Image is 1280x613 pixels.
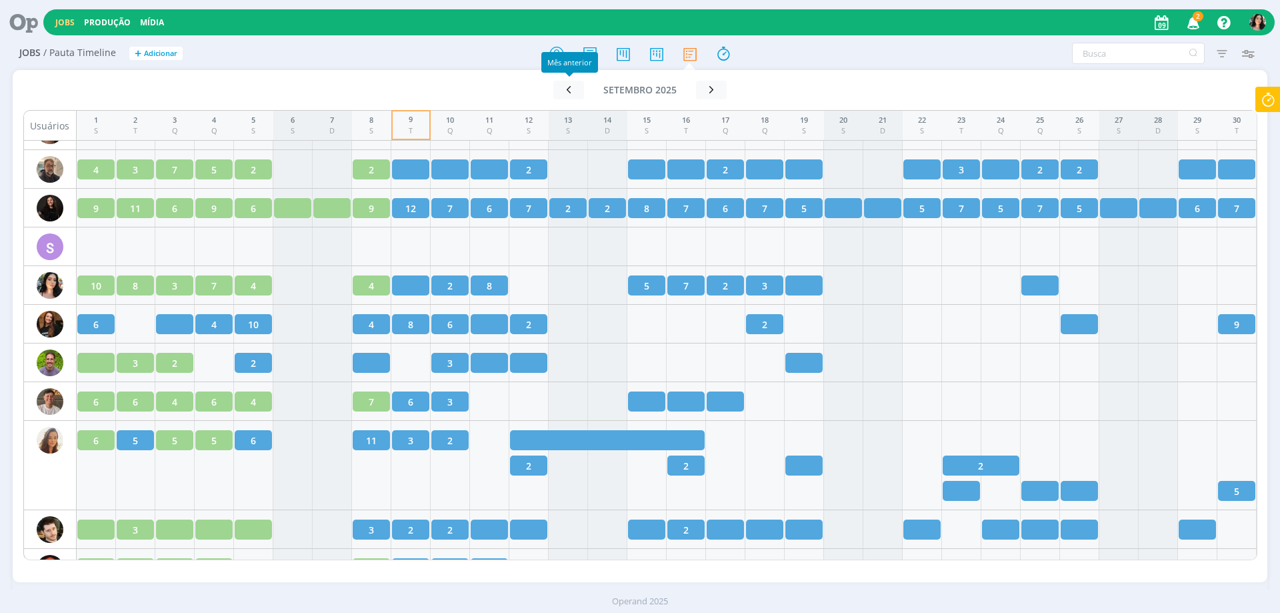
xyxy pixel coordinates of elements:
[133,125,137,137] div: T
[1036,125,1044,137] div: Q
[37,555,63,582] img: W
[369,279,374,293] span: 4
[19,47,41,59] span: Jobs
[129,47,183,61] button: +Adicionar
[172,115,178,126] div: 3
[211,115,217,126] div: 4
[682,125,690,137] div: T
[369,125,373,137] div: S
[447,434,453,448] span: 2
[37,350,63,376] img: T
[1234,201,1239,215] span: 7
[1193,11,1203,21] span: 2
[446,125,454,137] div: Q
[251,163,256,177] span: 2
[1249,11,1267,34] button: T
[55,17,75,28] a: Jobs
[43,47,116,59] span: / Pauta Timeline
[959,201,964,215] span: 7
[1195,201,1200,215] span: 6
[369,163,374,177] span: 2
[957,115,965,126] div: 23
[643,115,651,126] div: 15
[564,125,572,137] div: S
[80,17,135,28] button: Produção
[133,523,138,537] span: 3
[37,427,63,454] img: V
[1072,43,1205,64] input: Busca
[447,523,453,537] span: 2
[959,163,964,177] span: 3
[918,115,926,126] div: 22
[447,356,453,370] span: 3
[879,115,887,126] div: 21
[172,434,177,448] span: 5
[918,125,926,137] div: S
[526,318,531,332] span: 2
[446,115,454,126] div: 10
[369,201,374,215] span: 9
[408,523,413,537] span: 2
[93,395,99,409] span: 6
[800,125,808,137] div: S
[408,434,413,448] span: 3
[366,434,377,448] span: 11
[761,125,769,137] div: Q
[721,125,729,137] div: Q
[211,125,217,137] div: Q
[1036,115,1044,126] div: 25
[978,459,983,473] span: 2
[565,201,571,215] span: 2
[211,318,217,332] span: 4
[94,125,98,137] div: S
[643,125,651,137] div: S
[721,115,729,126] div: 17
[603,115,611,126] div: 14
[409,114,413,125] div: 9
[541,52,598,73] div: Mês anterior
[133,395,138,409] span: 6
[1077,163,1082,177] span: 2
[369,395,374,409] span: 7
[761,115,769,126] div: 18
[248,318,259,332] span: 10
[172,201,177,215] span: 6
[487,279,492,293] span: 8
[485,125,493,137] div: Q
[919,201,925,215] span: 5
[291,115,295,126] div: 6
[133,279,138,293] span: 8
[133,356,138,370] span: 3
[37,195,63,221] img: S
[839,125,847,137] div: S
[94,115,98,126] div: 1
[447,279,453,293] span: 2
[487,201,492,215] span: 6
[133,163,138,177] span: 3
[211,201,217,215] span: 9
[329,115,335,126] div: 7
[762,201,767,215] span: 7
[723,201,728,215] span: 6
[525,115,533,126] div: 12
[1234,484,1239,498] span: 5
[93,201,99,215] span: 9
[1037,201,1043,215] span: 7
[683,201,689,215] span: 7
[211,279,217,293] span: 7
[762,279,767,293] span: 3
[644,279,649,293] span: 5
[603,125,611,137] div: D
[762,318,767,332] span: 2
[369,523,374,537] span: 3
[37,156,63,183] img: R
[723,163,728,177] span: 2
[291,125,295,137] div: S
[1077,201,1082,215] span: 5
[1193,115,1201,126] div: 29
[584,81,696,99] button: setembro 2025
[369,318,374,332] span: 4
[1075,125,1083,137] div: S
[37,233,63,260] div: S
[723,279,728,293] span: 2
